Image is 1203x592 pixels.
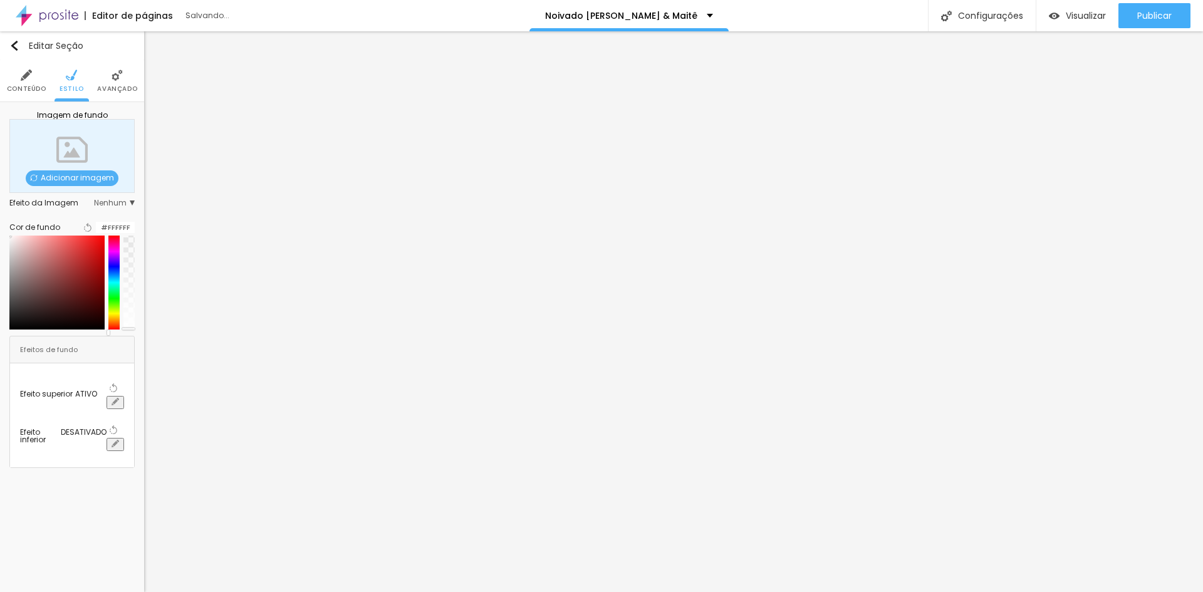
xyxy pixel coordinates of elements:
[1049,11,1060,21] img: view-1.svg
[97,86,137,92] span: Avançado
[1066,11,1106,21] span: Visualizar
[1137,11,1172,21] span: Publicar
[26,170,118,186] span: Adicionar imagem
[144,31,1203,592] iframe: Editor
[10,336,134,363] div: Efeitos de fundo
[9,41,19,51] img: Icone
[112,70,123,81] img: Icone
[61,428,107,436] span: DESATIVADO
[94,199,135,207] span: Nenhum
[37,112,108,119] div: Imagem de fundo
[1118,3,1190,28] button: Publicar
[20,390,73,398] div: Efeito superior
[66,70,77,81] img: Icone
[85,11,173,20] div: Editor de páginas
[20,343,78,356] div: Efeitos de fundo
[20,428,58,444] div: Efeito inferior
[941,11,952,21] img: Icone
[7,86,46,92] span: Conteúdo
[9,224,60,231] div: Cor de fundo
[9,199,94,207] div: Efeito da Imagem
[1036,3,1118,28] button: Visualizar
[185,12,330,19] div: Salvando...
[21,70,32,81] img: Icone
[9,41,83,51] div: Editar Seção
[60,86,84,92] span: Estilo
[75,390,97,398] span: ATIVO
[30,174,38,182] img: Icone
[545,11,697,20] p: Noivado [PERSON_NAME] & Maitê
